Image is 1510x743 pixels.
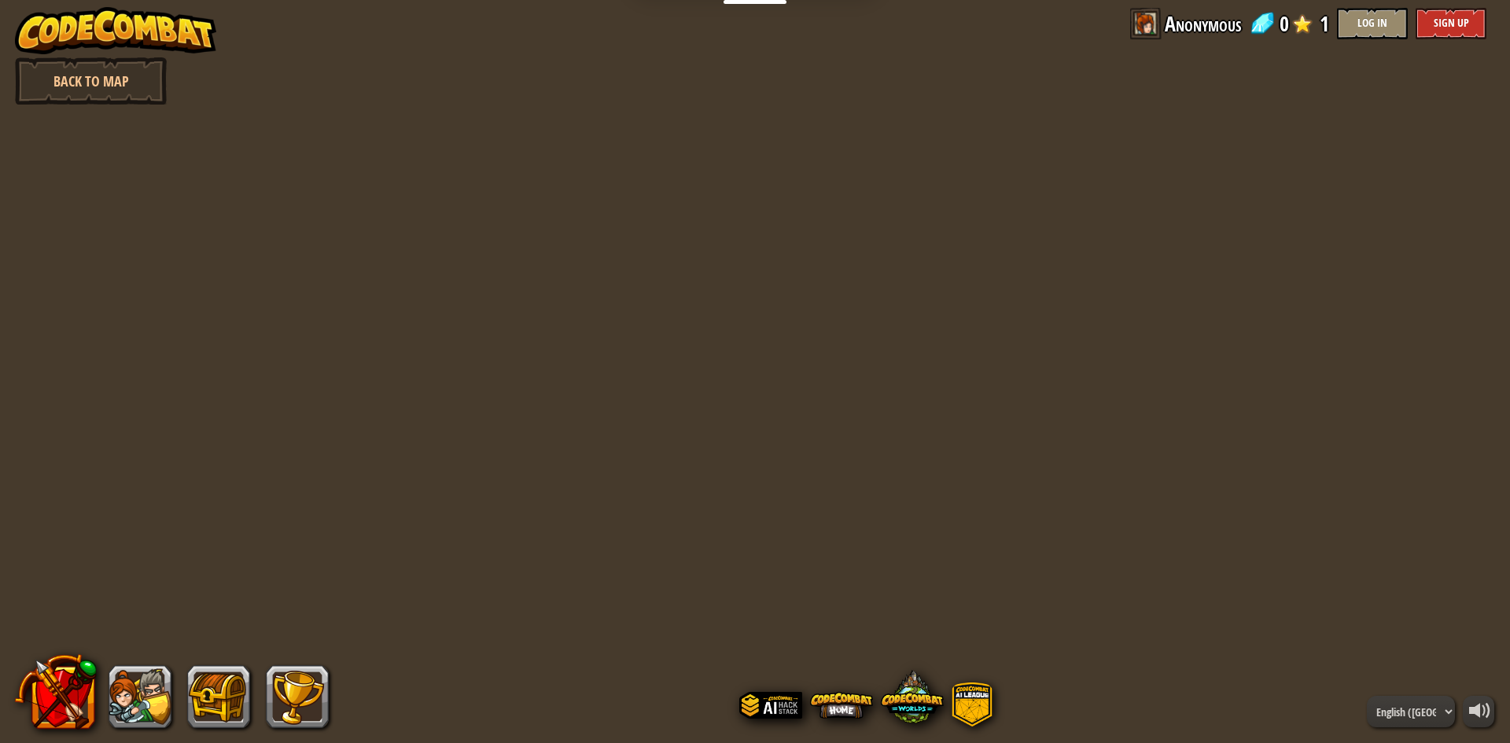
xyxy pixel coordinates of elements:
span: 1 [1320,8,1329,39]
button: Adjust volume [1463,696,1494,727]
button: Sign Up [1416,8,1486,39]
select: Languages [1367,696,1455,727]
span: 0 [1280,8,1289,39]
span: Anonymous [1165,8,1241,39]
button: Log In [1337,8,1408,39]
img: CodeCombat - Learn how to code by playing a game [15,7,216,54]
a: Back to Map [15,57,167,105]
